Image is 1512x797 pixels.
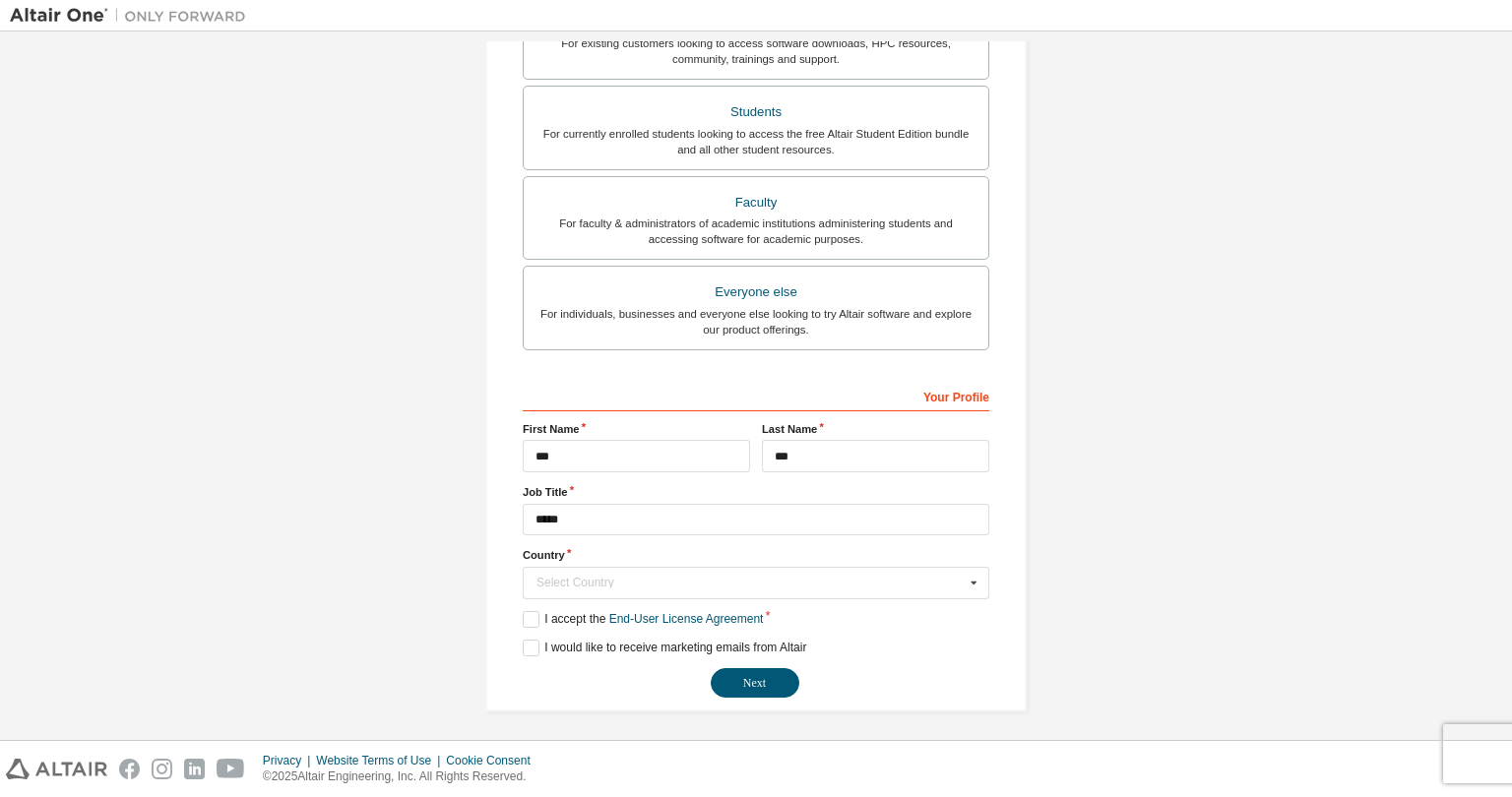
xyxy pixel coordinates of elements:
[6,759,107,779] img: altair_logo.svg
[535,306,976,337] div: For individuals, businesses and everyone else looking to try Altair software and explore our prod...
[152,759,172,779] img: instagram.svg
[535,189,976,216] div: Faculty
[523,640,806,656] label: I would like to receive marketing emails from Altair
[535,35,976,67] div: For existing customers looking to access software downloads, HPC resources, community, trainings ...
[446,753,541,768] div: Cookie Consent
[119,759,140,779] img: facebook.svg
[263,768,542,785] p: © 2025 Altair Engineering, Inc. All Rights Reserved.
[535,278,976,306] div: Everyone else
[523,421,750,437] label: First Name
[523,547,989,563] label: Country
[535,215,976,247] div: For faculty & administrators of academic institutions administering students and accessing softwa...
[535,126,976,157] div: For currently enrolled students looking to access the free Altair Student Edition bundle and all ...
[10,6,256,26] img: Altair One
[536,577,965,588] div: Select Country
[523,611,763,628] label: I accept the
[535,98,976,126] div: Students
[263,753,316,768] div: Privacy
[762,421,989,437] label: Last Name
[217,759,245,779] img: youtube.svg
[316,753,446,768] div: Website Terms of Use
[523,484,989,500] label: Job Title
[609,612,764,626] a: End-User License Agreement
[523,380,989,411] div: Your Profile
[184,759,205,779] img: linkedin.svg
[711,668,799,698] button: Next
